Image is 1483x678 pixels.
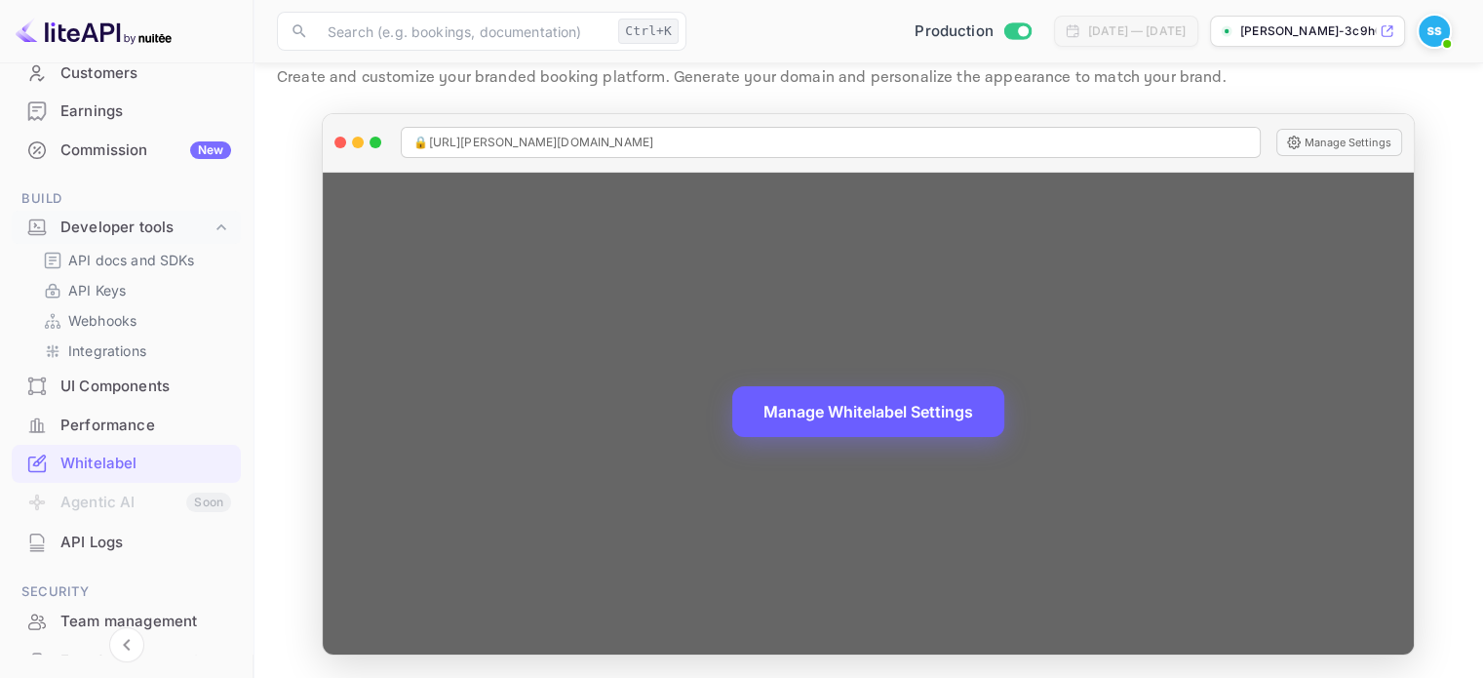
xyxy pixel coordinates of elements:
div: UI Components [12,368,241,406]
a: Whitelabel [12,445,241,481]
div: API Logs [12,524,241,562]
p: Integrations [68,340,146,361]
img: Shovan Samanta [1419,16,1450,47]
div: Earnings [60,100,231,123]
div: CommissionNew [12,132,241,170]
div: API Keys [35,276,233,304]
input: Search (e.g. bookings, documentation) [316,12,610,51]
a: CommissionNew [12,132,241,168]
div: Developer tools [12,211,241,245]
div: Whitelabel [60,453,231,475]
div: API docs and SDKs [35,246,233,274]
div: Earnings [12,93,241,131]
p: Create and customize your branded booking platform. Generate your domain and personalize the appe... [277,66,1460,90]
span: Build [12,188,241,210]
div: New [190,141,231,159]
div: API Logs [60,532,231,554]
a: API Logs [12,524,241,560]
p: API docs and SDKs [68,250,195,270]
div: Webhooks [35,306,233,335]
div: Team management [60,611,231,633]
p: Webhooks [68,310,137,331]
span: Security [12,581,241,603]
div: Commission [60,140,231,162]
div: Ctrl+K [618,19,679,44]
a: Team management [12,603,241,639]
div: Fraud management [60,650,231,672]
div: Customers [12,55,241,93]
a: API docs and SDKs [43,250,225,270]
a: Fraud management [12,642,241,678]
button: Manage Whitelabel Settings [732,386,1004,437]
button: Collapse navigation [109,627,144,662]
span: 🔒 [URL][PERSON_NAME][DOMAIN_NAME] [413,134,653,151]
div: Whitelabel [12,445,241,483]
a: Earnings [12,93,241,129]
div: Integrations [35,337,233,365]
div: [DATE] — [DATE] [1088,22,1186,40]
div: Developer tools [60,217,212,239]
div: Customers [60,62,231,85]
p: [PERSON_NAME]-3c9h0.n... [1240,22,1376,40]
a: Integrations [43,340,225,361]
button: Manage Settings [1276,129,1402,156]
div: Switch to Sandbox mode [907,20,1038,43]
img: LiteAPI logo [16,16,172,47]
div: Team management [12,603,241,641]
span: Production [915,20,994,43]
div: Performance [60,415,231,437]
a: Webhooks [43,310,225,331]
a: UI Components [12,368,241,404]
a: Customers [12,55,241,91]
div: Performance [12,407,241,445]
div: UI Components [60,376,231,398]
a: API Keys [43,280,225,300]
p: API Keys [68,280,126,300]
a: Performance [12,407,241,443]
